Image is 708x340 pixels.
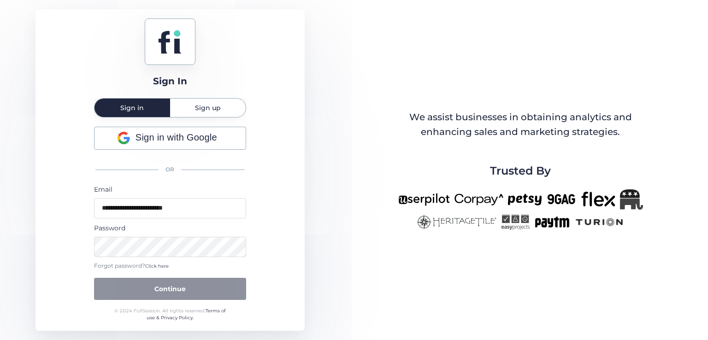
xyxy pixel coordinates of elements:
[416,214,496,230] img: heritagetile-new.png
[501,214,530,230] img: easyprojects-new.png
[454,189,503,210] img: corpay-new.png
[490,162,551,180] span: Trusted By
[620,189,643,210] img: Republicanlogo-bw.png
[120,105,144,111] span: Sign in
[195,105,221,111] span: Sign up
[574,214,625,230] img: turion-new.png
[546,189,577,210] img: 9gag-new.png
[145,263,169,269] span: Click here
[94,160,246,180] div: OR
[399,110,642,139] div: We assist businesses in obtaining analytics and enhancing sales and marketing strategies.
[534,214,570,230] img: paytm-new.png
[153,74,187,88] div: Sign In
[398,189,450,210] img: userpilot-new.png
[136,130,217,145] span: Sign in with Google
[110,307,230,322] div: © 2024 FullSession. All rights reserved.
[94,278,246,300] button: Continue
[94,262,246,270] div: Forgot password?
[581,189,615,210] img: flex-new.png
[508,189,542,210] img: petsy-new.png
[94,184,246,194] div: Email
[94,223,246,233] div: Password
